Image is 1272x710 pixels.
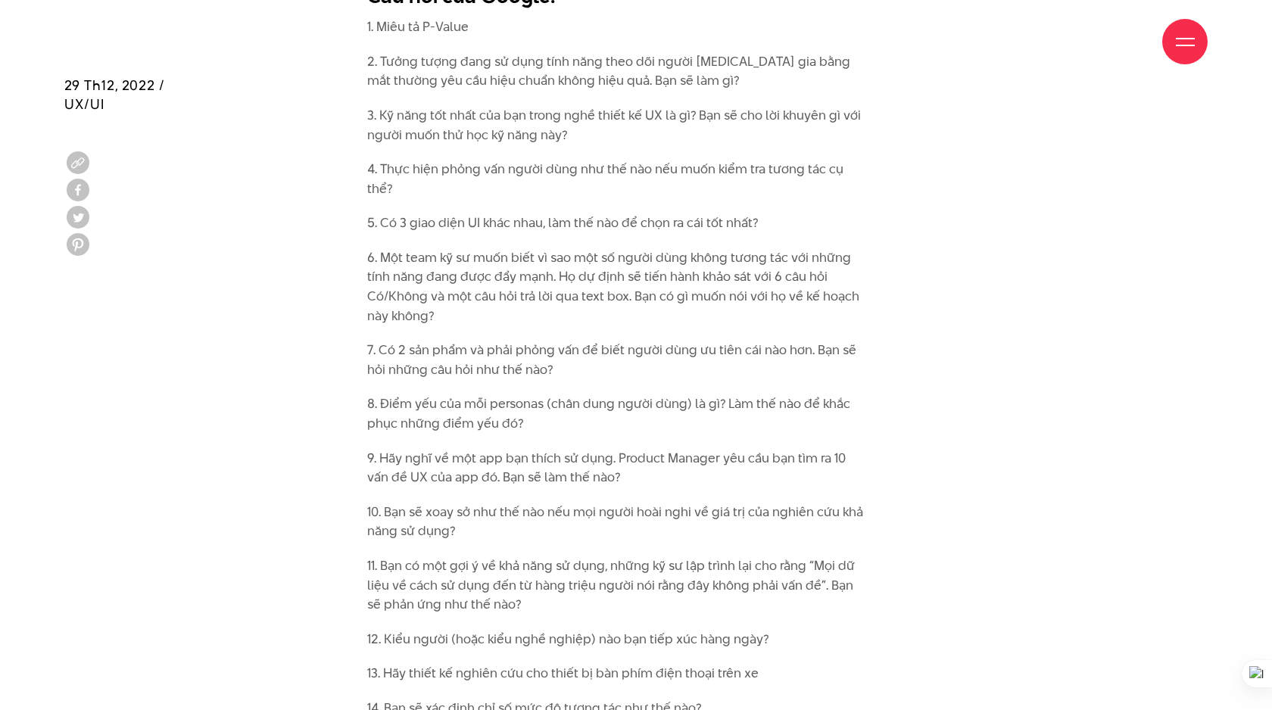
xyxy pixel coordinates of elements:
span: 29 Th12, 2022 / UX/UI [64,76,165,114]
p: 8. Điểm yếu của mỗi personas (chân dung người dùng) là gì? Làm thế nào để khắc phục những điểm yế... [367,394,867,433]
p: 3. Kỹ năng tốt nhất của bạn trong nghề thiết kế UX là gì? Bạn sẽ cho lời khuyên gì với người muốn... [367,106,867,145]
p: 11. Bạn có một gợi ý về khả năng sử dụng, những kỹ sư lập trình lại cho rằng “Mọi dữ liệu về cách... [367,556,867,615]
p: 4. Thực hiện phỏng vấn người dùng như thế nào nếu muốn kiểm tra tương tác cụ thể? [367,160,867,198]
p: 13. Hãy thiết kế nghiên cứu cho thiết bị bàn phím điện thoại trên xe [367,664,867,684]
p: 7. Có 2 sản phẩm và phải phỏng vấn để biết người dùng ưu tiên cái nào hơn. Bạn sẽ hỏi những câu h... [367,341,867,379]
p: 10. Bạn sẽ xoay sở như thế nào nếu mọi người hoài nghi về giá trị của nghiên cứu khả năng sử dụng? [367,503,867,541]
p: 12. Kiểu người (hoặc kiểu nghề nghiệp) nào bạn tiếp xúc hàng ngày? [367,630,867,649]
p: 9. Hãy nghĩ về một app bạn thích sử dụng. Product Manager yêu cầu bạn tìm ra 10 vấn đề UX của app... [367,449,867,487]
p: 6. Một team kỹ sư muốn biết vì sao một số người dùng không tương tác với những tính năng đang đượ... [367,248,867,325]
p: 5. Có 3 giao diện UI khác nhau, làm thế nào để chọn ra cái tốt nhất? [367,213,867,233]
